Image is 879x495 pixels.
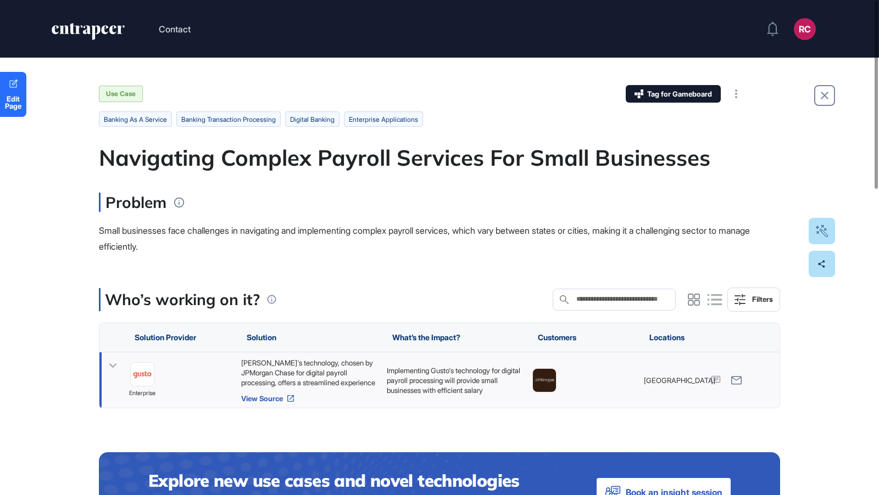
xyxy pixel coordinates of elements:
span: [GEOGRAPHIC_DATA] [644,375,715,385]
button: RC [794,18,816,40]
span: Customers [538,333,576,342]
span: Solution [247,333,276,342]
span: enterprise [129,389,155,398]
span: Solution Provider [135,333,196,342]
p: Who’s working on it? [105,288,260,311]
div: Use Case [99,86,143,102]
li: enterprise applications [344,111,423,127]
div: Navigating Complex Payroll Services For Small Businesses [99,144,780,171]
img: image [533,369,556,392]
a: image [532,368,557,392]
a: View Source [241,394,376,403]
img: image [131,363,154,386]
li: banking as a service [99,111,172,127]
h3: Problem [99,193,166,212]
span: Tag for Gameboard [647,91,712,98]
li: digital banking [285,111,340,127]
li: banking transaction processing [176,111,281,127]
span: Locations [649,333,685,342]
div: Filters [752,295,773,303]
div: [PERSON_NAME]'s technology, chosen by JPMorgan Chase for digital payroll processing, offers a str... [241,358,376,387]
a: image [130,362,154,386]
button: Filters [727,288,780,312]
span: Small businesses face challenges in navigating and implementing complex payroll services, which v... [99,225,750,252]
button: Contact [159,22,191,36]
a: entrapeer-logo [51,23,126,44]
span: What’s the Impact? [392,333,460,342]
